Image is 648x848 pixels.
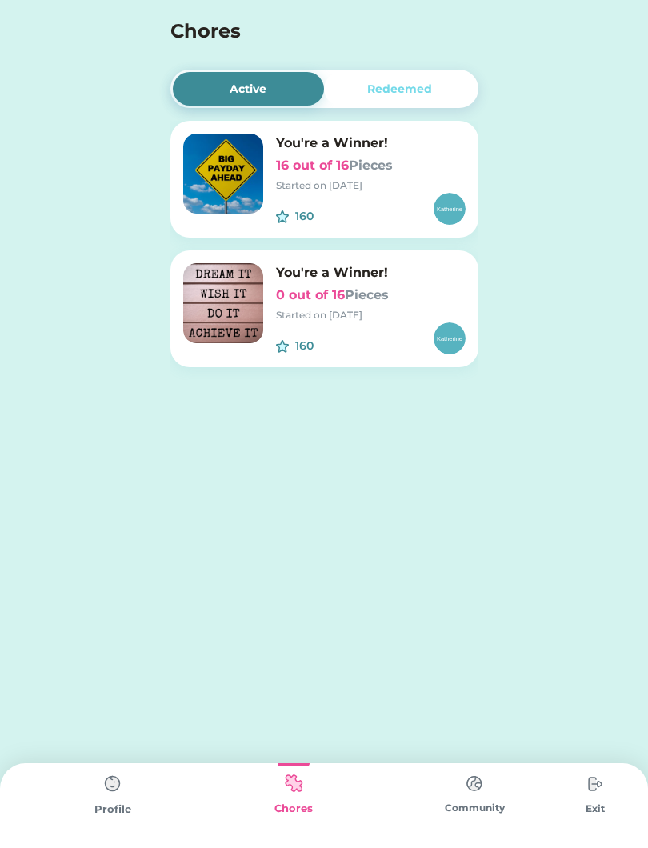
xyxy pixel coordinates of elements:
font: Pieces [349,158,393,173]
font: Pieces [345,287,389,302]
h6: 16 out of 16 [276,156,466,175]
img: image.png [183,134,263,214]
h6: 0 out of 16 [276,286,466,305]
img: type%3Dchores%2C%20state%3Ddefault.svg [579,768,611,800]
h4: Chores [170,17,435,46]
img: interface-favorite-star--reward-rating-rate-social-star-media-favorite-like-stars.svg [276,210,289,223]
img: interface-favorite-star--reward-rating-rate-social-star-media-favorite-like-stars.svg [276,340,289,353]
h6: You're a Winner! [276,263,466,282]
div: Active [230,81,266,98]
img: image.png [183,263,263,343]
div: Redeemed [367,81,432,98]
div: 160 [295,208,355,225]
img: type%3Dkids%2C%20state%3Dselected.svg [278,768,310,799]
div: 160 [295,338,355,354]
div: Profile [22,802,203,818]
div: Started on [DATE] [276,308,466,322]
div: Chores [203,801,384,817]
div: Started on [DATE] [276,178,466,193]
img: type%3Dchores%2C%20state%3Ddefault.svg [458,768,490,799]
img: type%3Dchores%2C%20state%3Ddefault.svg [97,768,129,800]
h6: You're a Winner! [276,134,466,153]
div: Exit [565,802,626,816]
div: Community [384,801,565,815]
